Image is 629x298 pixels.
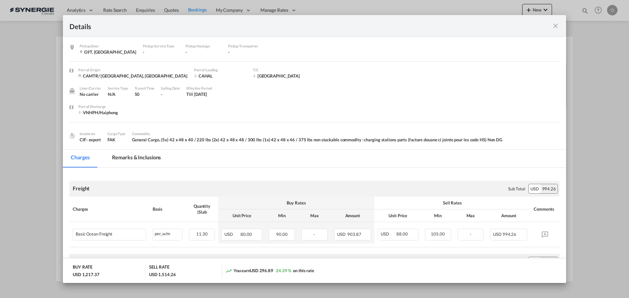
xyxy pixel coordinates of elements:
div: CAHAL [194,73,246,79]
th: Min [265,209,298,222]
th: Unit Price [374,209,422,222]
div: CAMTR/ Montreal, QC [78,73,187,79]
md-tab-item: Remarks & Inclusions [104,149,169,167]
div: BUY RATE [73,264,92,272]
div: - [185,49,221,55]
th: Max [454,209,487,222]
div: Effective Period [186,85,212,91]
div: Pickup Door [80,43,136,49]
span: USD [381,231,396,237]
div: Buy Rates [221,200,371,206]
div: 994.26 [541,184,558,193]
div: Sub Total [508,186,525,192]
div: Basis [153,206,182,212]
th: Amount [331,209,374,222]
div: Basic Ocean Freight [76,232,112,237]
div: Service Type [108,85,128,91]
div: per_w/m [153,229,182,237]
div: Quantity | Slab [189,203,215,215]
div: Sell Rates [378,200,527,206]
span: 105.00 [431,231,445,237]
div: Freight [73,185,89,192]
div: Sailing Date [161,85,180,91]
div: SELL RATE [149,264,169,272]
div: Pickup Transporter [228,43,264,49]
div: You earn on this rate [225,268,314,274]
span: USD 296.89 [250,268,273,273]
div: VNHPH/Haiphong [78,110,131,115]
span: - [470,231,471,237]
div: FAK [107,137,125,143]
div: 50 [135,91,155,97]
span: USD [224,232,239,237]
div: Port of Discharge [78,104,131,110]
div: singapore [253,73,305,79]
span: 903.87 [347,232,361,237]
md-icon: icon-close fg-AAA8AD m-0 cursor [552,22,560,30]
div: USD [529,184,541,193]
th: Comments [530,197,560,222]
div: - [161,91,180,97]
div: Commodity [132,131,502,137]
span: - [314,232,315,237]
div: - [143,49,179,55]
span: 24.39 % [276,268,291,273]
div: Cargo Type [107,131,125,137]
md-tab-item: Charges [63,149,98,167]
div: Port of Loading [194,67,246,73]
div: G9T , Canada [80,49,136,55]
th: Min [422,209,454,222]
div: - export [86,137,101,143]
span: (5x) 42 x 48 x 40 / 220 lbs (2x) 42 x 48 x 48 / 300 lbs (1x) 42 x 48 x 46 / 375 lbs non stackable... [161,137,502,142]
body: Editor, editor2 [7,7,150,13]
span: N/A [108,92,115,97]
span: 90.00 [276,232,288,237]
th: Amount [487,209,530,222]
div: 305.00 [541,257,558,266]
div: USD 1,217.37 [73,272,100,277]
div: Pickup Haulage [185,43,221,49]
span: USD [493,232,502,237]
div: - [228,49,264,55]
img: cargo.png [68,132,76,139]
div: USD 1,514.26 [149,272,176,277]
span: , [159,137,160,142]
span: USD [337,232,347,237]
md-dialog: Pickup Door ... [63,15,566,283]
span: 994.26 [503,232,516,237]
div: Liner/Carrier [80,85,101,91]
div: Details [69,22,510,30]
div: No carrier [80,91,101,97]
span: General Cargo [132,137,161,142]
span: 88.00 [396,231,408,237]
md-pagination-wrapper: Use the left and right arrow keys to navigate between tabs [63,149,175,167]
div: T/S [253,67,305,73]
div: Till 30 Oct 2025 [186,91,207,97]
div: Pickup Service Type [143,43,179,49]
div: Charges [73,206,146,212]
th: Max [298,209,331,222]
div: Port of Origin [78,67,187,73]
th: Unit Price [218,209,265,222]
md-icon: icon-trending-up [225,268,232,274]
div: Transit Time [135,85,155,91]
span: 11.30 [196,231,208,237]
div: CIF [80,137,101,143]
div: USD [529,257,541,266]
div: Incoterms [80,131,101,137]
span: 80.00 [240,232,252,237]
